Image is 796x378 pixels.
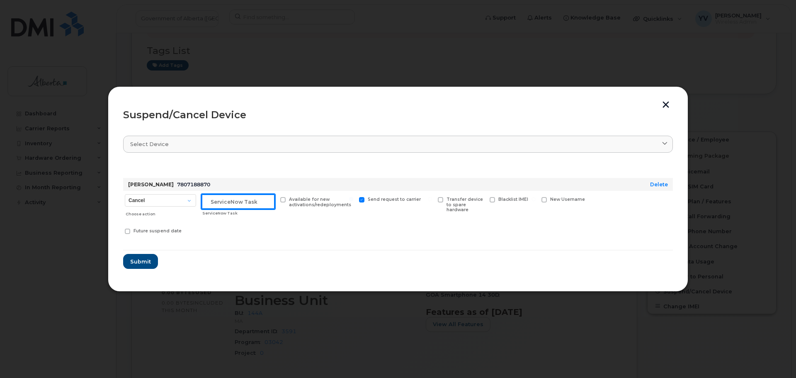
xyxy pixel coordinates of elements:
input: ServiceNow Task [201,194,275,209]
div: Choose action [126,207,196,217]
input: New Username [531,197,536,201]
span: Select device [130,140,169,148]
div: ServiceNow Task [202,210,275,217]
button: Submit [123,254,158,269]
strong: [PERSON_NAME] [128,181,174,188]
span: Blacklist IMEI [498,197,528,202]
span: Submit [130,258,151,266]
div: Suspend/Cancel Device [123,110,673,120]
span: Available for new activations/redeployments [289,197,351,207]
span: Transfer device to spare hardware [447,197,483,213]
span: Send request to carrier [368,197,421,202]
a: Select device [123,136,673,153]
span: New Username [550,197,585,202]
span: Future suspend date [133,228,182,234]
input: Available for new activations/redeployments [270,197,274,201]
span: 7807188870 [177,181,210,188]
a: Delete [650,181,668,188]
input: Send request to carrier [349,197,353,201]
input: Blacklist IMEI [480,197,484,201]
input: Transfer device to spare hardware [428,197,432,201]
